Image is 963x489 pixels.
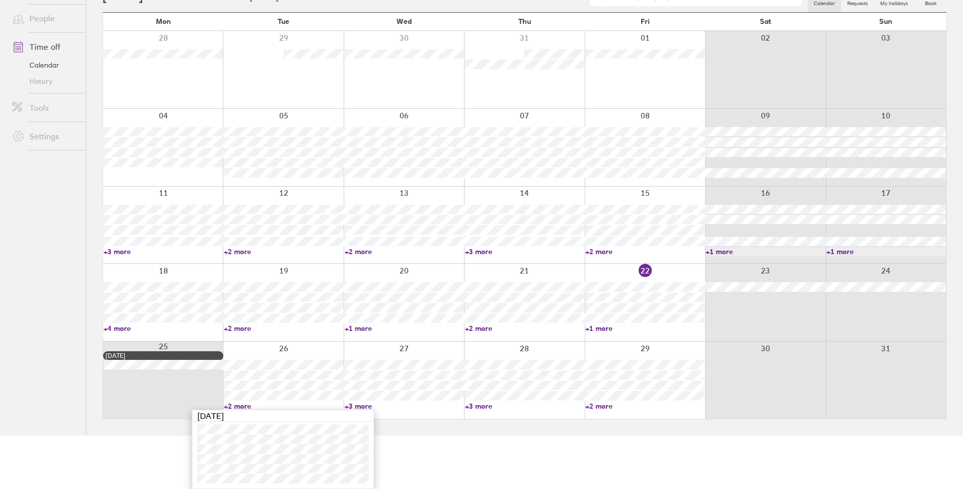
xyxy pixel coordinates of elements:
a: +2 more [585,247,705,256]
a: +3 more [345,402,464,411]
span: Fri [641,17,650,25]
a: +1 more [585,324,705,333]
a: +2 more [224,247,343,256]
span: Wed [396,17,412,25]
a: Settings [4,126,86,146]
a: +1 more [826,247,946,256]
a: +1 more [706,247,825,256]
a: +2 more [224,324,343,333]
a: Time off [4,37,86,57]
a: +3 more [465,402,584,411]
div: [DATE] [106,352,221,359]
a: +2 more [465,324,584,333]
span: Sat [760,17,771,25]
span: Sun [879,17,892,25]
a: +3 more [104,247,223,256]
a: Calendar [4,57,86,73]
a: +2 more [345,247,464,256]
span: Thu [518,17,531,25]
a: Tools [4,98,86,118]
a: People [4,8,86,28]
a: +2 more [585,402,705,411]
span: Tue [278,17,289,25]
div: [DATE] [192,410,374,422]
a: History [4,73,86,89]
a: +4 more [104,324,223,333]
a: +1 more [345,324,464,333]
span: Mon [156,17,171,25]
a: +2 more [224,402,343,411]
a: +3 more [465,247,584,256]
